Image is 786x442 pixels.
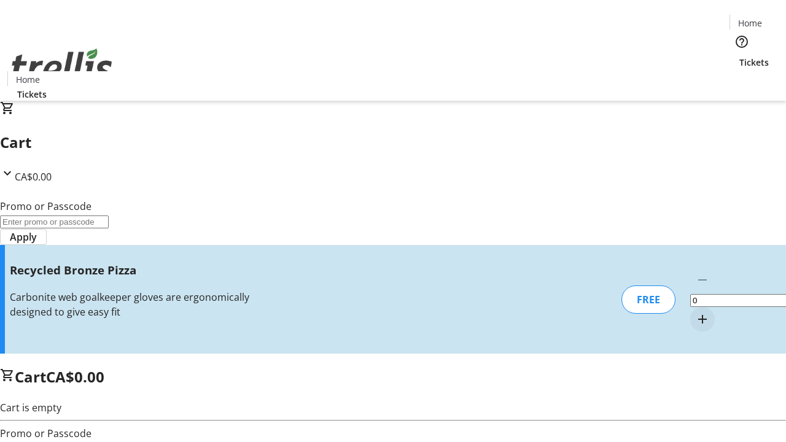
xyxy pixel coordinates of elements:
span: Apply [10,230,37,244]
button: Help [730,29,754,54]
img: Orient E2E Organization Vg49iMFUsy's Logo [7,35,117,96]
button: Cart [730,69,754,93]
button: Increment by one [690,307,715,331]
div: FREE [621,285,675,314]
span: Tickets [739,56,769,69]
span: Tickets [17,88,47,101]
a: Tickets [730,56,779,69]
span: Home [738,17,762,29]
a: Home [730,17,769,29]
a: Tickets [7,88,56,101]
span: CA$0.00 [46,366,104,387]
a: Home [8,73,47,86]
span: Home [16,73,40,86]
span: CA$0.00 [15,170,52,184]
div: Carbonite web goalkeeper gloves are ergonomically designed to give easy fit [10,290,278,319]
h3: Recycled Bronze Pizza [10,262,278,279]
